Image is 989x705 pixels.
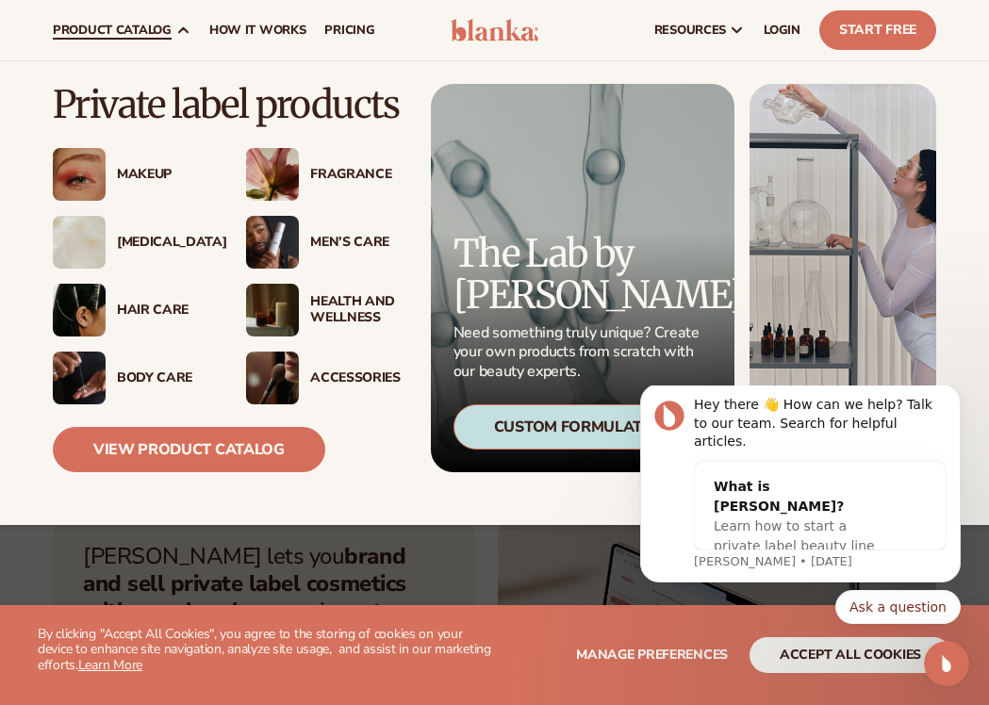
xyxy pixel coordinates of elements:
[82,168,335,185] p: Message from Lee, sent 2w ago
[246,352,299,404] img: Female with makeup brush.
[78,656,142,674] a: Learn More
[246,352,402,404] a: Female with makeup brush. Accessories
[324,23,374,38] span: pricing
[53,84,403,125] p: Private label products
[310,235,402,251] div: Men’s Care
[223,205,349,238] button: Quick reply: Ask a question
[612,385,989,635] iframe: Intercom notifications message
[117,303,208,319] div: Hair Care
[246,284,402,336] a: Candles and incense on table. Health And Wellness
[246,216,402,269] a: Male holding moisturizer bottle. Men’s Care
[53,216,106,269] img: Cream moisturizer swatch.
[764,23,800,38] span: LOGIN
[38,627,495,674] p: By clicking "Accept All Cookies", you agree to the storing of cookies on your device to enhance s...
[310,294,402,326] div: Health And Wellness
[53,352,106,404] img: Male hand applying moisturizer.
[576,646,728,664] span: Manage preferences
[431,84,735,472] a: Microscopic product formula. The Lab by [PERSON_NAME] Need something truly unique? Create your ow...
[53,216,208,269] a: Cream moisturizer swatch. [MEDICAL_DATA]
[750,637,951,673] button: accept all cookies
[246,148,299,201] img: Pink blooming flower.
[102,91,277,131] div: What is [PERSON_NAME]?
[28,205,349,238] div: Quick reply options
[83,76,296,205] div: What is [PERSON_NAME]?Learn how to start a private label beauty line with [PERSON_NAME]
[453,323,713,382] p: Need something truly unique? Create your own products from scratch with our beauty experts.
[750,84,936,472] img: Female in lab with equipment.
[82,10,335,165] div: Message content
[53,23,172,38] span: product catalog
[453,233,713,316] p: The Lab by [PERSON_NAME]
[310,167,402,183] div: Fragrance
[53,427,325,472] a: View Product Catalog
[819,10,936,50] a: Start Free
[117,235,208,251] div: [MEDICAL_DATA]
[246,148,402,201] a: Pink blooming flower. Fragrance
[209,23,306,38] span: How It Works
[82,10,335,66] div: Hey there 👋 How can we help? Talk to our team. Search for helpful articles.
[102,133,263,188] span: Learn how to start a private label beauty line with [PERSON_NAME]
[53,352,208,404] a: Male hand applying moisturizer. Body Care
[451,19,538,41] img: logo
[53,148,208,201] a: Female with glitter eye makeup. Makeup
[117,370,208,386] div: Body Care
[246,284,299,336] img: Candles and incense on table.
[924,641,969,686] iframe: Intercom live chat
[310,370,402,386] div: Accessories
[246,216,299,269] img: Male holding moisturizer bottle.
[53,284,106,336] img: Female hair pulled back with clips.
[453,404,692,450] div: Custom Formulate
[53,148,106,201] img: Female with glitter eye makeup.
[42,15,73,45] img: Profile image for Lee
[117,167,208,183] div: Makeup
[53,284,208,336] a: Female hair pulled back with clips. Hair Care
[576,637,728,673] button: Manage preferences
[654,23,726,38] span: resources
